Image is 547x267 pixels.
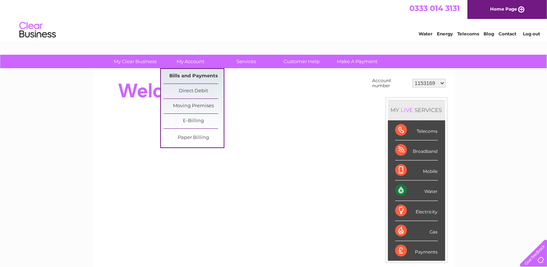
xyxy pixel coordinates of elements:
a: Telecoms [457,31,479,36]
div: Gas [395,221,438,241]
div: Telecoms [395,120,438,140]
td: Account number [371,76,411,90]
a: Water [419,31,432,36]
a: Paper Billing [163,131,224,145]
div: Electricity [395,201,438,221]
a: Energy [437,31,453,36]
div: Payments [395,241,438,261]
a: Direct Debit [163,84,224,98]
a: E-Billing [163,114,224,128]
a: Contact [498,31,516,36]
div: Clear Business is a trading name of Verastar Limited (registered in [GEOGRAPHIC_DATA] No. 3667643... [101,4,446,35]
a: Services [216,55,276,68]
a: My Clear Business [105,55,165,68]
div: LIVE [400,107,415,113]
a: Customer Help [271,55,332,68]
div: Mobile [395,160,438,181]
a: Log out [523,31,540,36]
div: Broadband [395,140,438,160]
a: Moving Premises [163,99,224,113]
div: Water [395,181,438,201]
div: MY SERVICES [388,100,445,120]
a: 0333 014 3131 [409,4,460,13]
a: Bills and Payments [163,69,224,84]
a: Blog [484,31,494,36]
a: My Account [161,55,221,68]
img: logo.png [19,19,56,41]
a: Make A Payment [327,55,387,68]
